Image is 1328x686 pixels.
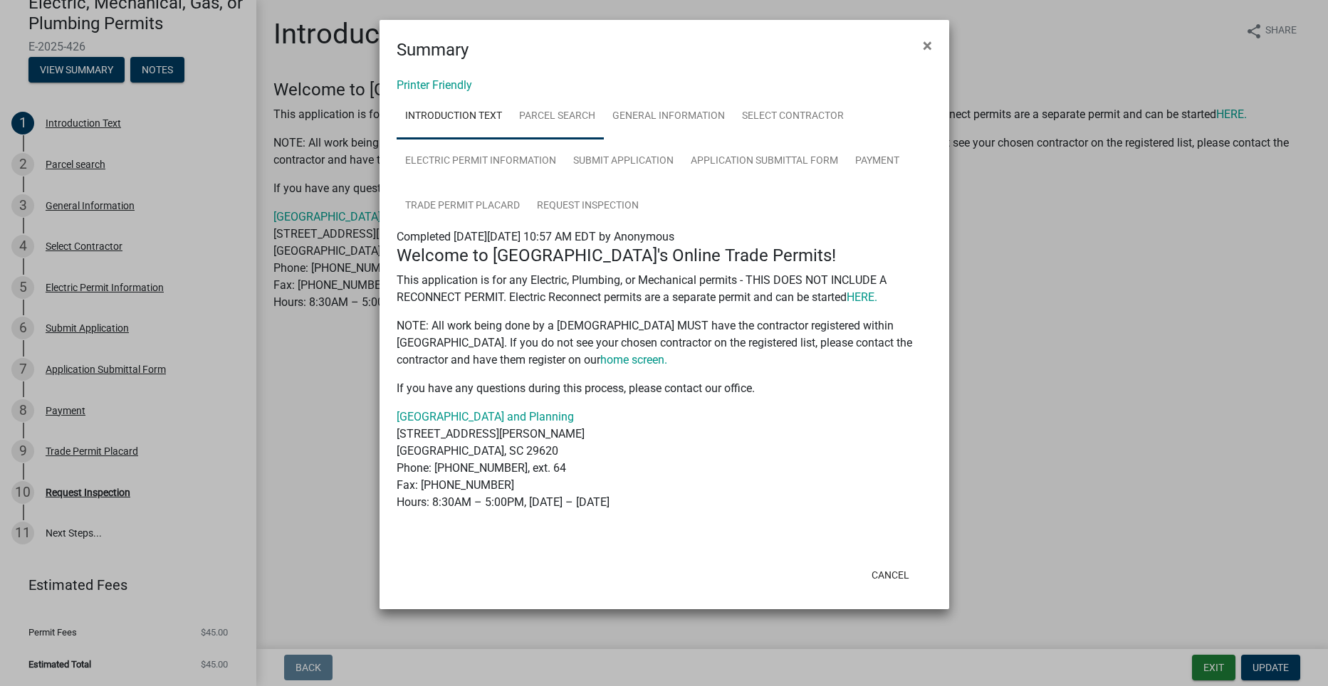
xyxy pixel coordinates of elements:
h4: Summary [397,37,469,63]
a: HERE. [847,290,877,304]
a: Introduction Text [397,94,511,139]
a: [GEOGRAPHIC_DATA] and Planning [397,410,574,423]
a: Request Inspection [528,184,647,229]
a: General Information [604,94,733,139]
button: Cancel [860,562,921,588]
a: Electric Permit Information [397,139,565,184]
span: × [923,36,932,56]
p: If you have any questions during this process, please contact our office. [397,380,932,397]
span: Completed [DATE][DATE] 10:57 AM EDT by Anonymous [397,230,674,243]
p: [STREET_ADDRESS][PERSON_NAME] [GEOGRAPHIC_DATA], SC 29620 Phone: [PHONE_NUMBER], ext. 64 Fax: [PH... [397,408,932,511]
h4: Welcome to [GEOGRAPHIC_DATA]'s Online Trade Permits! [397,246,932,266]
a: Trade Permit Placard [397,184,528,229]
a: Printer Friendly [397,78,472,92]
p: This application is for any Electric, Plumbing, or Mechanical permits - THIS DOES NOT INCLUDE A R... [397,272,932,306]
a: Payment [847,139,908,184]
a: home screen. [600,353,667,366]
a: Parcel search [511,94,604,139]
button: Close [911,26,943,65]
a: Application Submittal Form [682,139,847,184]
a: Submit Application [565,139,682,184]
p: NOTE: All work being done by a [DEMOGRAPHIC_DATA] MUST have the contractor registered within [GEO... [397,317,932,369]
a: Select Contractor [733,94,852,139]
